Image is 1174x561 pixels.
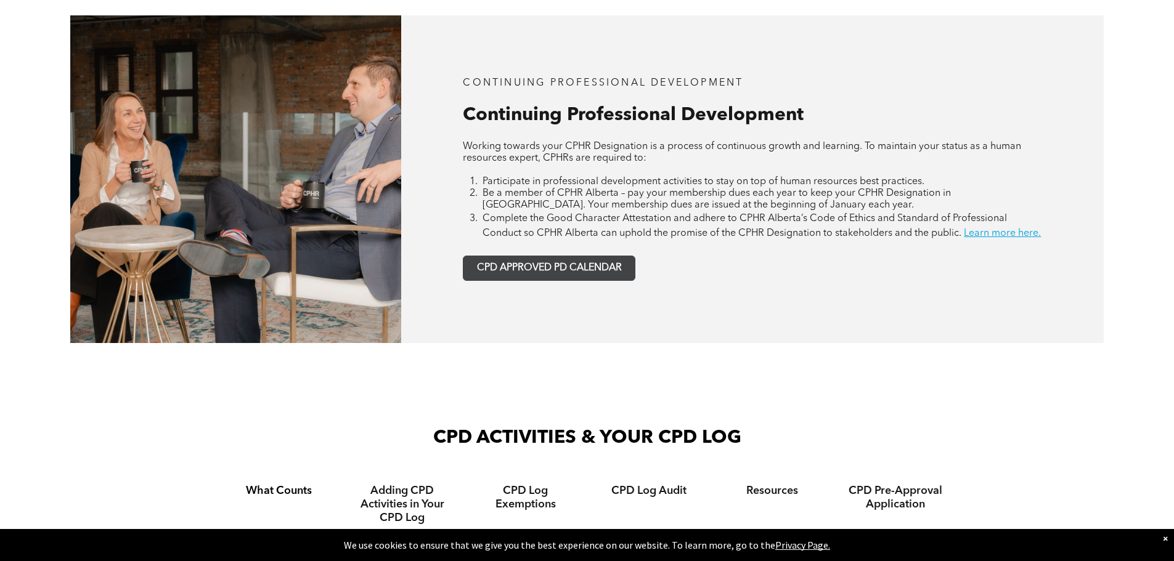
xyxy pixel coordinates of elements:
[477,262,622,274] span: CPD APPROVED PD CALENDAR
[483,188,951,210] span: Be a member of CPHR Alberta – pay your membership dues each year to keep your CPHR Designation in...
[1163,532,1168,544] div: Dismiss notification
[483,177,924,187] span: Participate in professional development activities to stay on top of human resources best practices.
[463,78,743,88] span: CONTINUING PROFESSIONAL DEVELOPMENT
[463,106,804,124] span: Continuing Professional Development
[463,256,635,281] a: CPD APPROVED PD CALENDAR
[229,484,330,498] h4: What Counts
[433,429,741,447] span: CPD ACTIVITIES & YOUR CPD LOG
[964,228,1041,238] a: Learn more here.
[598,484,699,498] h4: CPD Log Audit
[475,484,576,511] h4: CPD Log Exemptions
[775,539,830,551] a: Privacy Page.
[483,214,1007,238] span: Complete the Good Character Attestation and adhere to CPHR Alberta’s Code of Ethics and Standard ...
[463,142,1021,163] span: Working towards your CPHR Designation is a process of continuous growth and learning. To maintain...
[722,484,823,498] h4: Resources
[845,484,946,511] h4: CPD Pre-Approval Application
[352,484,453,525] h4: Adding CPD Activities in Your CPD Log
